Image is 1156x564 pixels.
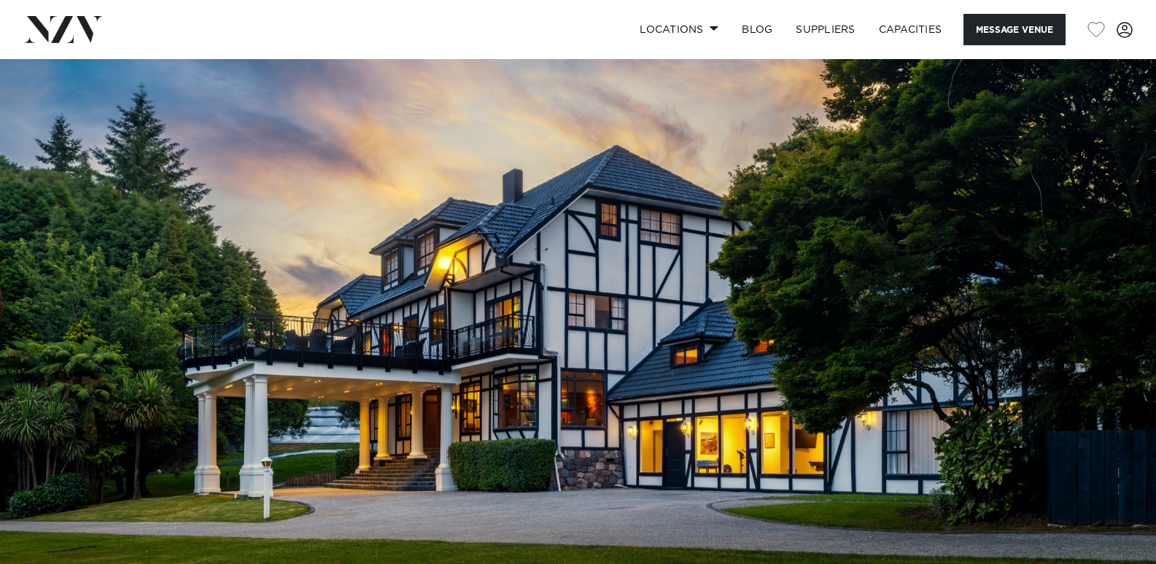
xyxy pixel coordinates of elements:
[23,16,103,42] img: nzv-logo.png
[963,14,1066,45] button: Message Venue
[867,14,954,45] a: Capacities
[784,14,866,45] a: SUPPLIERS
[730,14,784,45] a: BLOG
[628,14,730,45] a: Locations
